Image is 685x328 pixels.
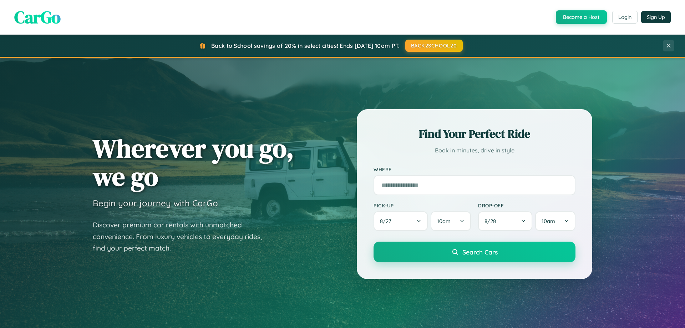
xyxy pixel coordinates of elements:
button: 10am [431,211,471,231]
label: Drop-off [478,202,575,208]
button: Search Cars [374,242,575,262]
span: 10am [437,218,451,224]
p: Discover premium car rentals with unmatched convenience. From luxury vehicles to everyday rides, ... [93,219,271,254]
button: BACK2SCHOOL20 [405,40,463,52]
label: Where [374,166,575,172]
span: CarGo [14,5,61,29]
h3: Begin your journey with CarGo [93,198,218,208]
span: Search Cars [462,248,498,256]
button: Sign Up [641,11,671,23]
button: Login [612,11,638,24]
h2: Find Your Perfect Ride [374,126,575,142]
p: Book in minutes, drive in style [374,145,575,156]
span: Back to School savings of 20% in select cities! Ends [DATE] 10am PT. [211,42,400,49]
h1: Wherever you go, we go [93,134,294,191]
label: Pick-up [374,202,471,208]
button: 10am [535,211,575,231]
span: 8 / 28 [484,218,499,224]
span: 10am [542,218,555,224]
button: Become a Host [556,10,607,24]
button: 8/27 [374,211,428,231]
span: 8 / 27 [380,218,395,224]
button: 8/28 [478,211,532,231]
